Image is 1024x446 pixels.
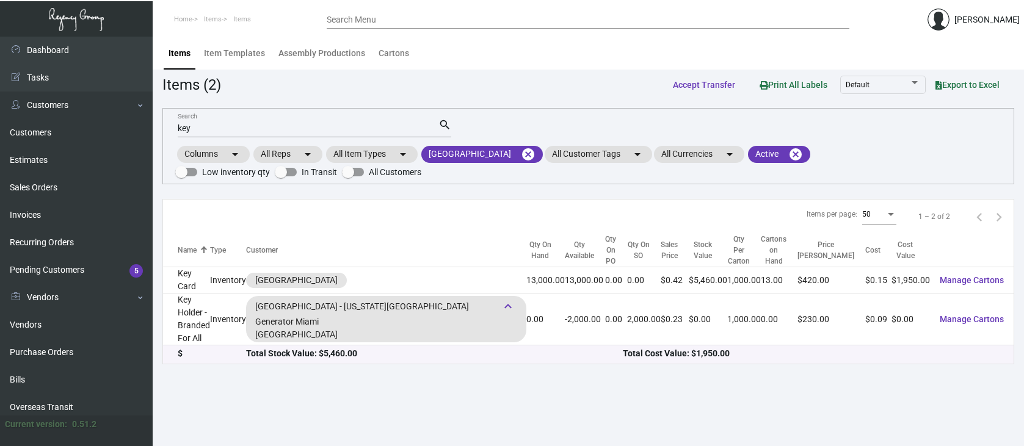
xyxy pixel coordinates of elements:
div: Price [PERSON_NAME] [797,239,854,261]
div: Current version: [5,418,67,431]
span: 50 [862,210,871,218]
td: $0.15 [865,267,891,293]
button: Next page [989,207,1009,226]
td: 1,000.00 [727,293,761,345]
span: All Customers [369,165,421,179]
span: In Transit [302,165,337,179]
td: 0.00 [761,293,797,345]
mat-icon: search [438,118,451,132]
div: Items (2) [162,74,221,96]
td: 0.00 [627,267,661,293]
td: 13.00 [761,267,797,293]
td: 13,000.00 [526,267,565,293]
button: Previous page [970,207,989,226]
td: $230.00 [797,293,865,345]
mat-icon: arrow_drop_down [396,147,410,162]
td: $0.09 [865,293,891,345]
div: Items per page: [807,209,857,220]
td: $1,950.00 [891,267,930,293]
span: Accept Transfer [673,80,735,90]
td: $0.42 [661,267,689,293]
div: Qty On SO [627,239,650,261]
td: $0.23 [661,293,689,345]
button: Accept Transfer [663,74,745,96]
mat-chip: Columns [177,146,250,163]
div: Generator Miami [255,315,319,328]
button: Manage Cartons [930,269,1014,291]
button: Manage Cartons [930,308,1014,330]
span: Default [846,81,870,89]
span: Export to Excel [935,80,1000,90]
mat-chip: All Currencies [654,146,744,163]
mat-icon: arrow_drop_down [630,147,645,162]
td: Inventory [210,293,246,345]
div: Stock Value [689,239,727,261]
div: Cartons [379,47,409,60]
button: Print All Labels [750,73,837,96]
div: Qty On PO [605,234,616,267]
div: $ [178,347,246,360]
div: Cost [865,245,881,256]
div: Stock Value [689,239,716,261]
div: Sales Price [661,239,678,261]
span: Manage Cartons [940,275,1004,285]
div: Item Templates [204,47,265,60]
div: Cost Value [891,239,919,261]
mat-icon: arrow_drop_down [722,147,737,162]
td: $0.00 [891,293,930,345]
span: keyboard_arrow_down [501,299,515,314]
td: 0.00 [526,293,565,345]
td: Inventory [210,267,246,293]
span: Items [233,15,251,23]
div: [PERSON_NAME] [954,13,1020,26]
td: 1,000.00 [727,267,761,293]
div: Name [178,245,210,256]
mat-chip: All Item Types [326,146,418,163]
span: Manage Cartons [940,314,1004,324]
img: admin@bootstrapmaster.com [928,9,950,31]
div: [GEOGRAPHIC_DATA] - [US_STATE][GEOGRAPHIC_DATA] [255,297,517,315]
td: $420.00 [797,267,865,293]
div: Qty Available [565,239,594,261]
td: 0.00 [605,267,627,293]
span: Items [204,15,222,23]
div: Total Stock Value: $5,460.00 [246,347,622,360]
mat-chip: [GEOGRAPHIC_DATA] [421,146,543,163]
td: 2,000.00 [627,293,661,345]
mat-icon: cancel [788,147,803,162]
div: Price [PERSON_NAME] [797,239,865,261]
div: Qty Per Carton [727,234,761,267]
mat-chip: All Reps [253,146,322,163]
mat-select: Items per page: [862,210,896,219]
div: Sales Price [661,239,689,261]
div: Qty On Hand [526,239,554,261]
mat-icon: cancel [521,147,536,162]
div: Assembly Productions [278,47,365,60]
div: [GEOGRAPHIC_DATA] [255,274,338,287]
span: Low inventory qty [202,165,270,179]
div: Name [178,245,197,256]
div: 0.51.2 [72,418,96,431]
div: Qty On Hand [526,239,565,261]
div: Cartons on Hand [761,234,797,267]
div: Qty On SO [627,239,661,261]
td: 0.00 [605,293,627,345]
div: Type [210,245,246,256]
mat-icon: arrow_drop_down [228,147,242,162]
td: Key Card [163,267,210,293]
mat-chip: All Customer Tags [545,146,652,163]
td: $0.00 [689,293,727,345]
div: [GEOGRAPHIC_DATA] [255,328,338,341]
td: $5,460.00 [689,267,727,293]
div: Qty Per Carton [727,234,750,267]
mat-icon: arrow_drop_down [300,147,315,162]
div: Qty Available [565,239,605,261]
div: Qty On PO [605,234,627,267]
mat-chip: Active [748,146,810,163]
span: Print All Labels [760,80,827,90]
div: Type [210,245,226,256]
td: 13,000.00 [565,267,605,293]
div: Cost Value [891,239,930,261]
div: Items [169,47,191,60]
td: Key Holder - Branded For All [163,293,210,345]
